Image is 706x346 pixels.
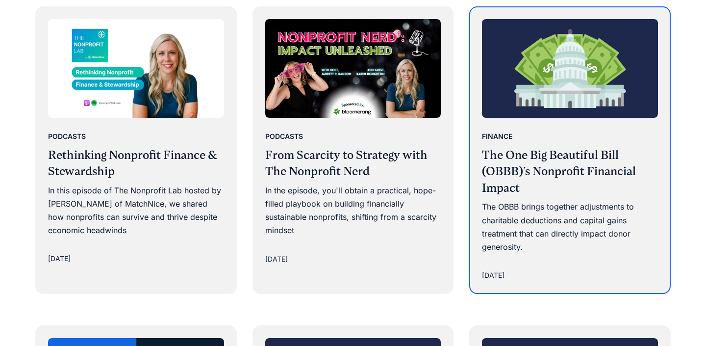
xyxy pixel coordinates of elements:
div: Podcasts [265,131,303,142]
div: The OBBB brings together adjustments to charitable deductions and capital gains treatment that ca... [482,200,658,254]
div: [DATE] [265,253,288,265]
div: [DATE] [482,269,504,281]
div: In this episode of The Nonprofit Lab hosted by [PERSON_NAME] of MatchNice, we shared how nonprofi... [48,184,224,238]
a: FinanceThe One Big Beautiful Bill (OBBB)’s Nonprofit Financial ImpactThe OBBB brings together adj... [470,7,670,293]
a: PodcastsRethinking Nonprofit Finance & StewardshipIn this episode of The Nonprofit Lab hosted by ... [36,7,236,277]
div: In the episode, you'll obtain a practical, hope-filled playbook on building financially sustainab... [265,184,441,238]
a: PodcastsFrom Scarcity to Strategy with The Nonprofit NerdIn the episode, you'll obtain a practica... [253,7,453,277]
h3: Rethinking Nonprofit Finance & Stewardship [48,147,224,180]
h3: The One Big Beautiful Bill (OBBB)’s Nonprofit Financial Impact [482,147,658,197]
div: [DATE] [48,253,71,265]
div: Podcasts [48,131,86,142]
div: Finance [482,131,512,142]
h3: From Scarcity to Strategy with The Nonprofit Nerd [265,147,441,180]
